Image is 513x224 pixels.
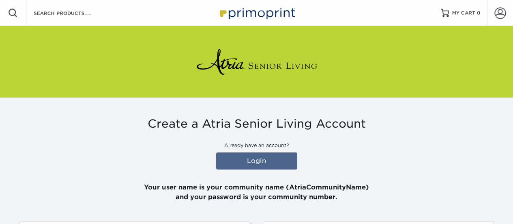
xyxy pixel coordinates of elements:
input: SEARCH PRODUCTS..... [33,8,112,18]
p: Your user name is your community name (AtriaCommunityName) and your password is your community nu... [19,173,494,202]
a: Login [216,152,297,170]
img: Primoprint [216,4,297,22]
span: MY CART [452,10,475,17]
p: Already have an account? [19,142,494,149]
span: 0 [477,10,481,16]
img: Atria Senior Living [196,46,318,78]
h3: Create a Atria Senior Living Account [19,117,494,131]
